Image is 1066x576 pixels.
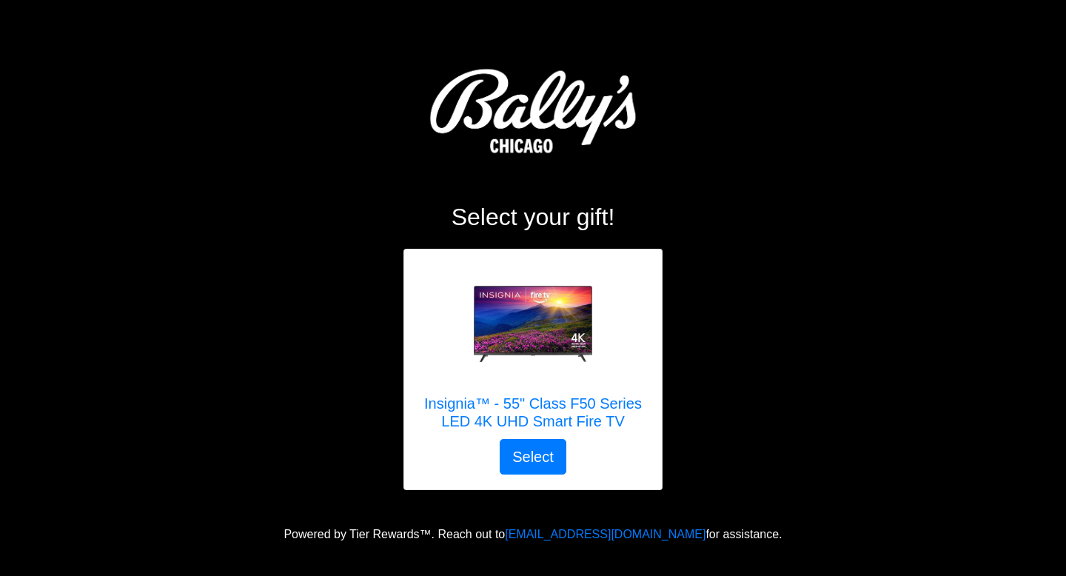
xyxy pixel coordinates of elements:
span: Powered by Tier Rewards™. Reach out to for assistance. [284,528,782,540]
button: Select [500,439,566,475]
a: Insignia™ - 55" Class F50 Series LED 4K UHD Smart Fire TV Insignia™ - 55" Class F50 Series LED 4K... [419,264,647,439]
img: Logo [398,37,668,185]
h2: Select your gift! [122,203,944,231]
img: Insignia™ - 55" Class F50 Series LED 4K UHD Smart Fire TV [474,286,592,362]
a: [EMAIL_ADDRESS][DOMAIN_NAME] [505,528,705,540]
h5: Insignia™ - 55" Class F50 Series LED 4K UHD Smart Fire TV [419,395,647,430]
